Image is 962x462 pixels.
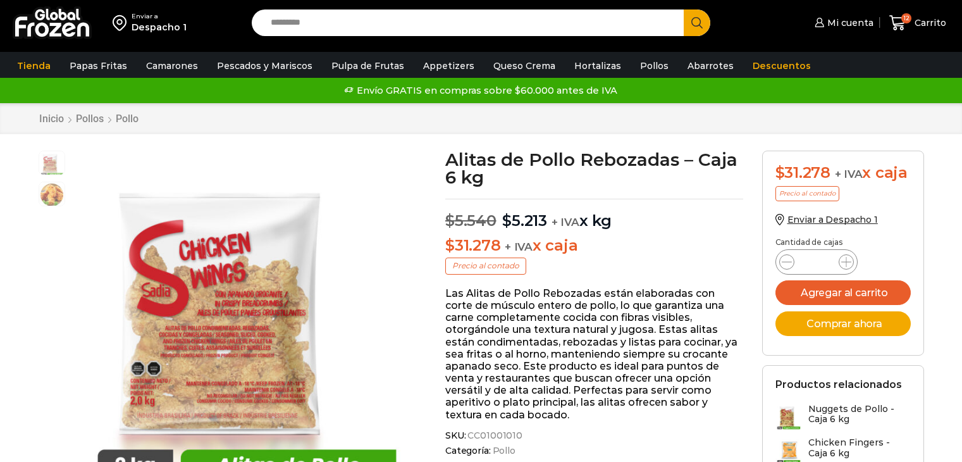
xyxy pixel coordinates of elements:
span: 12 [901,13,911,23]
h3: Nuggets de Pollo - Caja 6 kg [808,404,911,425]
a: Abarrotes [681,54,740,78]
a: Pollo [491,446,515,456]
button: Agregar al carrito [775,280,911,305]
a: Pulpa de Frutas [325,54,410,78]
a: Papas Fritas [63,54,133,78]
a: Pescados y Mariscos [211,54,319,78]
a: Hortalizas [568,54,627,78]
img: address-field-icon.svg [113,12,132,34]
div: x caja [775,164,911,182]
nav: Breadcrumb [39,113,139,125]
bdi: 31.278 [445,236,500,254]
a: Pollos [75,113,104,125]
h2: Productos relacionados [775,378,902,390]
p: x kg [445,199,743,230]
a: Inicio [39,113,65,125]
p: Precio al contado [775,186,839,201]
div: Enviar a [132,12,187,21]
h3: Chicken Fingers - Caja 6 kg [808,437,911,459]
h1: Alitas de Pollo Rebozadas – Caja 6 kg [445,151,743,186]
span: $ [445,236,455,254]
span: CC01001010 [466,430,522,441]
span: Enviar a Despacho 1 [787,214,878,225]
a: Nuggets de Pollo - Caja 6 kg [775,404,911,431]
a: Tienda [11,54,57,78]
span: alitas-de-pollo [39,182,65,208]
span: Mi cuenta [824,16,873,29]
a: Descuentos [746,54,817,78]
a: Pollo [115,113,139,125]
a: 12 Carrito [886,8,949,38]
span: alitas-pollo [39,151,65,177]
span: $ [502,211,512,230]
a: Mi cuenta [811,10,873,35]
bdi: 5.540 [445,211,496,230]
span: $ [775,163,785,182]
button: Search button [684,9,710,36]
bdi: 5.213 [502,211,547,230]
span: Carrito [911,16,946,29]
a: Appetizers [417,54,481,78]
span: SKU: [445,430,743,441]
p: Precio al contado [445,258,526,274]
p: x caja [445,237,743,255]
span: Categoría: [445,446,743,456]
span: + IVA [835,168,863,180]
p: Las Alitas de Pollo Rebozadas están elaboradas con corte de músculo entero de pollo, lo que garan... [445,287,743,421]
input: Product quantity [805,253,829,271]
p: Cantidad de cajas [775,238,911,247]
a: Enviar a Despacho 1 [775,214,878,225]
span: + IVA [505,240,533,253]
a: Camarones [140,54,204,78]
bdi: 31.278 [775,163,830,182]
div: Despacho 1 [132,21,187,34]
span: + IVA [552,216,579,228]
button: Comprar ahora [775,311,911,336]
span: $ [445,211,455,230]
a: Queso Crema [487,54,562,78]
a: Pollos [634,54,675,78]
